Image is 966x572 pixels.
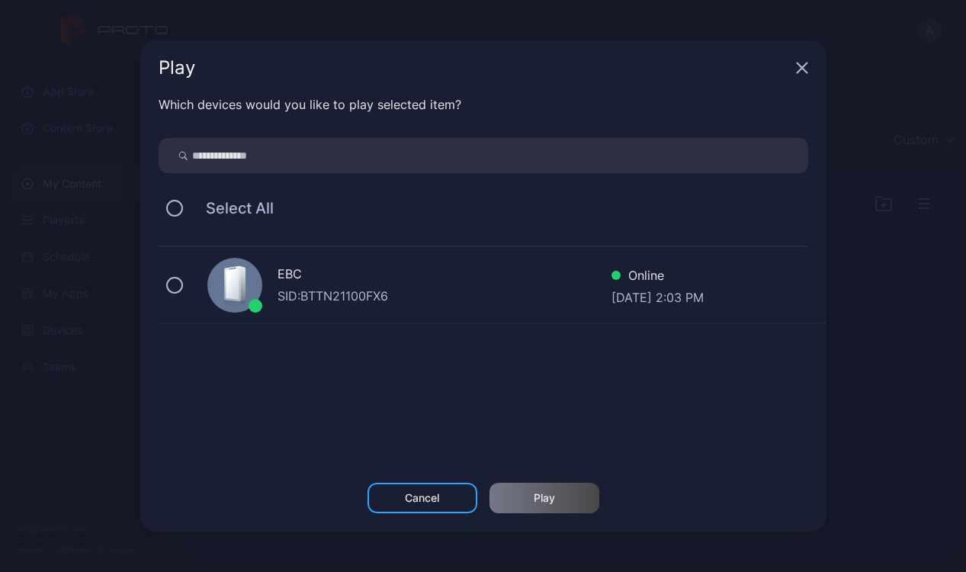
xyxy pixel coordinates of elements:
[159,59,790,77] div: Play
[405,492,439,504] div: Cancel
[489,483,599,513] button: Play
[534,492,555,504] div: Play
[159,95,808,114] div: Which devices would you like to play selected item?
[611,288,704,304] div: [DATE] 2:03 PM
[367,483,477,513] button: Cancel
[611,266,704,288] div: Online
[278,265,611,287] div: EBC
[278,287,611,305] div: SID: BTTN21100FX6
[191,199,274,217] span: Select All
